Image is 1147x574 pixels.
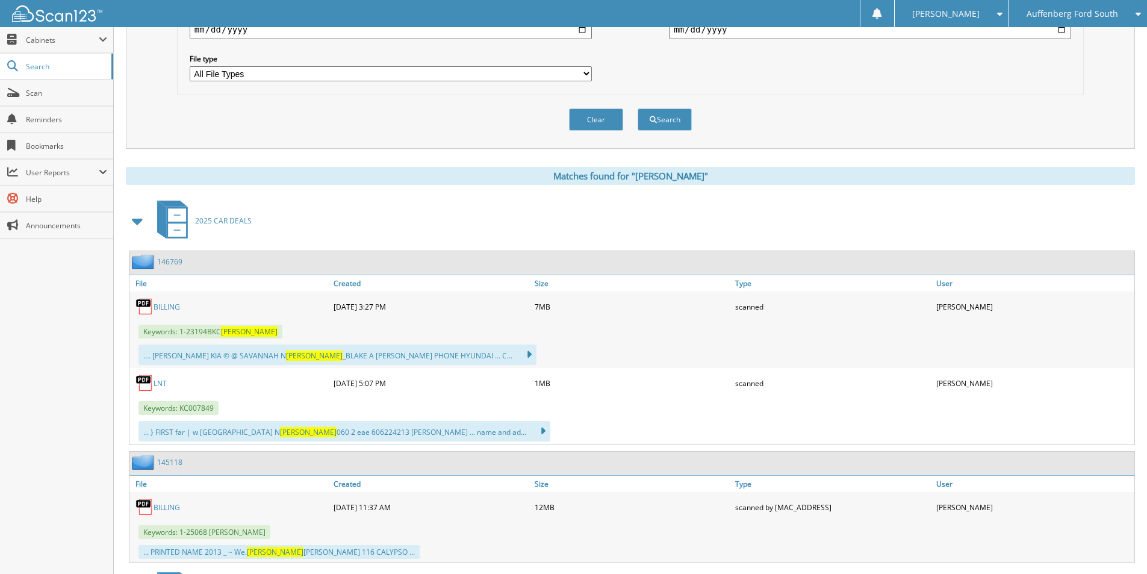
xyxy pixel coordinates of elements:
button: Clear [569,108,623,131]
a: LNT [154,378,167,388]
div: [PERSON_NAME] [933,495,1134,519]
a: 146769 [157,257,182,267]
div: 12MB [532,495,733,519]
span: Cabinets [26,35,99,45]
span: 2025 CAR DEALS [195,216,252,226]
div: [DATE] 11:37 AM [331,495,532,519]
span: Auffenberg Ford South [1027,10,1118,17]
a: Type [732,476,933,492]
span: Reminders [26,114,107,125]
input: end [669,20,1071,39]
span: [PERSON_NAME] [280,427,337,437]
span: [PERSON_NAME] [286,351,343,361]
span: Help [26,194,107,204]
a: BILLING [154,502,180,513]
div: [DATE] 5:07 PM [331,371,532,395]
div: .... [PERSON_NAME] KIA © @ SAVANNAH N _BLAKE A [PERSON_NAME] PHONE HYUNDAI ... C... [138,345,536,365]
input: start [190,20,592,39]
a: Type [732,275,933,292]
div: [PERSON_NAME] [933,295,1134,319]
div: scanned [732,371,933,395]
button: Search [638,108,692,131]
span: Bookmarks [26,141,107,151]
div: ... PRINTED NAME 2013 _ ~ We. [PERSON_NAME] 116 CALYPSO ... [138,545,420,559]
a: File [129,476,331,492]
img: PDF.png [135,298,154,316]
div: [PERSON_NAME] [933,371,1134,395]
span: Keywords: 1-25068 [PERSON_NAME] [138,525,270,539]
a: Created [331,275,532,292]
label: File type [190,54,592,64]
div: Matches found for "[PERSON_NAME]" [126,167,1135,185]
div: [DATE] 3:27 PM [331,295,532,319]
a: User [933,275,1134,292]
a: 2025 CAR DEALS [150,197,252,245]
img: scan123-logo-white.svg [12,5,102,22]
img: folder2.png [132,254,157,269]
span: Keywords: 1-23194BKC [138,325,282,338]
img: PDF.png [135,374,154,392]
div: ... } FIRST far | w [GEOGRAPHIC_DATA] N 060 2 eae 606224213 [PERSON_NAME] ... name and ad... [138,421,550,441]
span: User Reports [26,167,99,178]
a: Created [331,476,532,492]
div: 1MB [532,371,733,395]
span: [PERSON_NAME] [221,326,278,337]
a: Size [532,476,733,492]
a: User [933,476,1134,492]
a: Size [532,275,733,292]
div: scanned by [MAC_ADDRESS] [732,495,933,519]
span: Keywords: KC007849 [138,401,219,415]
img: folder2.png [132,455,157,470]
span: Announcements [26,220,107,231]
span: [PERSON_NAME] [247,547,303,557]
div: scanned [732,295,933,319]
a: 145118 [157,457,182,467]
iframe: Chat Widget [1087,516,1147,574]
a: File [129,275,331,292]
a: BILLING [154,302,180,312]
span: [PERSON_NAME] [912,10,980,17]
div: 7MB [532,295,733,319]
span: Search [26,61,105,72]
span: Scan [26,88,107,98]
img: PDF.png [135,498,154,516]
